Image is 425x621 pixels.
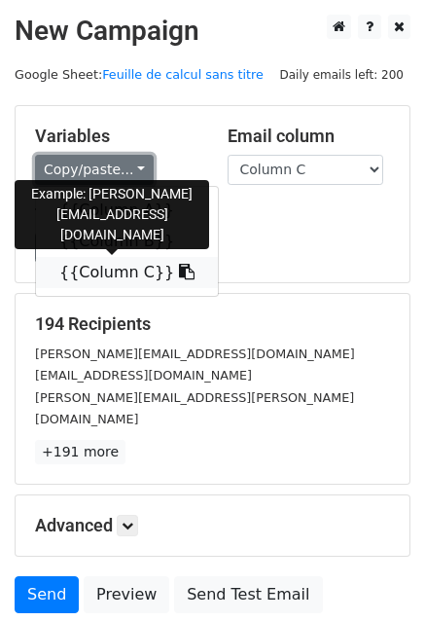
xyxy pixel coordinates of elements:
h5: Variables [35,126,198,147]
small: Google Sheet: [15,67,264,82]
a: Send Test Email [174,576,322,613]
small: [PERSON_NAME][EMAIL_ADDRESS][PERSON_NAME][DOMAIN_NAME] [35,390,354,427]
small: [PERSON_NAME][EMAIL_ADDRESS][DOMAIN_NAME] [35,347,355,361]
a: Send [15,576,79,613]
a: Feuille de calcul sans titre [102,67,264,82]
iframe: Chat Widget [328,528,425,621]
h2: New Campaign [15,15,410,48]
span: Daily emails left: 200 [272,64,410,86]
a: {{Column C}} [36,257,218,288]
h5: Email column [228,126,391,147]
h5: 194 Recipients [35,313,390,335]
div: Example: [PERSON_NAME][EMAIL_ADDRESS][DOMAIN_NAME] [15,180,209,249]
a: Preview [84,576,169,613]
small: [EMAIL_ADDRESS][DOMAIN_NAME] [35,368,252,383]
a: Daily emails left: 200 [272,67,410,82]
a: Copy/paste... [35,155,154,185]
a: +191 more [35,440,125,464]
div: Widget de chat [328,528,425,621]
h5: Advanced [35,515,390,536]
